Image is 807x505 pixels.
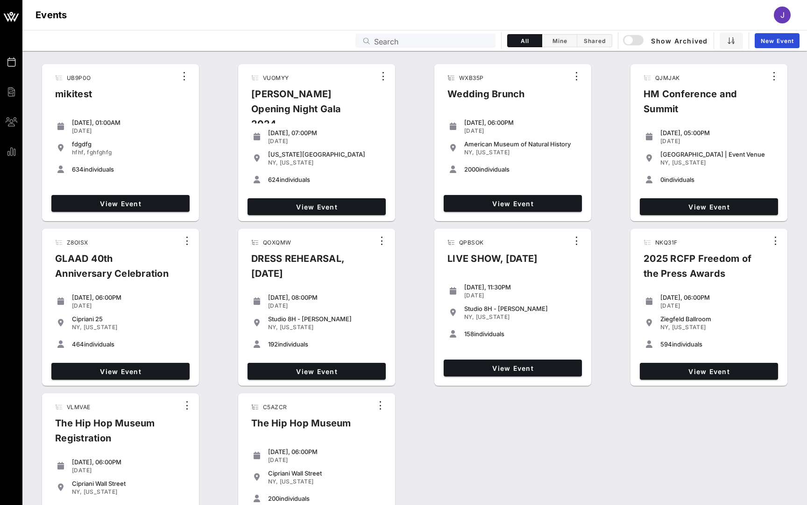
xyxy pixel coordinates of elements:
div: DRESS REHEARSAL, [DATE] [244,251,374,289]
span: View Event [55,200,186,208]
span: [US_STATE] [84,324,118,331]
a: View Event [640,363,778,380]
span: UB9P0O [67,74,91,81]
div: fdgdfg [72,140,186,148]
span: 200 [268,495,279,502]
span: View Event [251,368,382,375]
div: Cipriani 25 [72,315,186,323]
span: 594 [660,340,672,348]
span: NY, [660,159,670,166]
div: GLAAD 40th Anniversary Celebration [48,251,179,289]
div: LIVE SHOW, [DATE] [440,251,545,274]
span: 0 [660,176,664,183]
span: C5AZCR [263,404,287,411]
div: Studio 8H - [PERSON_NAME] [268,315,382,323]
span: [US_STATE] [280,324,314,331]
div: [DATE] [72,467,186,474]
a: View Event [51,195,190,212]
span: WXB35P [459,74,483,81]
span: [US_STATE] [84,488,118,495]
div: [DATE], 06:00PM [464,119,578,126]
span: View Event [644,203,774,211]
a: View Event [248,198,386,215]
div: Cipriani Wall Street [72,480,186,487]
h1: Events [35,7,67,22]
span: New Event [760,37,794,44]
button: Mine [542,34,577,47]
div: [DATE], 06:00PM [660,294,774,301]
span: Shared [583,37,606,44]
span: View Event [55,368,186,375]
span: View Event [447,364,578,372]
span: [US_STATE] [476,149,510,156]
span: 158 [464,330,474,338]
span: 634 [72,166,84,173]
div: Wedding Brunch [440,87,532,109]
span: View Event [644,368,774,375]
div: [DATE] [72,127,186,135]
div: [DATE] [72,302,186,310]
div: HM Conference and Summit [636,87,766,124]
div: individuals [464,330,578,338]
div: individuals [660,340,774,348]
button: Show Archived [624,32,708,49]
div: [DATE] [660,302,774,310]
div: J [774,7,791,23]
div: individuals [268,340,382,348]
button: Shared [577,34,612,47]
span: [US_STATE] [280,159,314,166]
span: [US_STATE] [672,324,706,331]
div: individuals [72,166,186,173]
span: 192 [268,340,278,348]
div: individuals [268,495,382,502]
a: View Event [444,360,582,376]
span: NY, [72,324,82,331]
span: 2000 [464,166,479,173]
div: [GEOGRAPHIC_DATA] | Event Venue [660,151,774,158]
span: J [780,10,785,20]
div: [PERSON_NAME] Opening Night Gala 2024 [244,87,375,139]
div: Studio 8H - [PERSON_NAME] [464,305,578,312]
button: All [507,34,542,47]
div: Ziegfeld Ballroom [660,315,774,323]
div: individuals [464,166,578,173]
span: NY, [72,488,82,495]
div: [US_STATE][GEOGRAPHIC_DATA] [268,151,382,158]
div: [DATE], 06:00PM [72,294,186,301]
span: fghfghfg [87,149,112,156]
span: 464 [72,340,84,348]
div: Cipriani Wall Street [268,469,382,477]
div: [DATE], 07:00PM [268,129,382,137]
div: [DATE], 08:00PM [268,294,382,301]
div: [DATE] [464,127,578,135]
span: NY, [464,149,474,156]
span: hfhf, [72,149,85,156]
span: [US_STATE] [672,159,706,166]
span: All [513,37,536,44]
div: The Hip Hop Museum [244,416,359,438]
span: View Event [447,200,578,208]
div: [DATE] [268,302,382,310]
span: QPBSOK [459,239,483,246]
span: Show Archived [624,35,708,46]
div: [DATE], 06:00PM [72,458,186,466]
span: VLMVAE [67,404,90,411]
div: [DATE] [464,292,578,299]
div: individuals [72,340,186,348]
span: QJMJAK [655,74,680,81]
span: [US_STATE] [476,313,510,320]
span: Z8OISX [67,239,88,246]
span: QOXQMW [263,239,291,246]
div: 2025 RCFP Freedom of the Press Awards [636,251,768,289]
span: NY, [268,478,278,485]
span: VUOMYY [263,74,289,81]
a: View Event [640,198,778,215]
span: 624 [268,176,280,183]
div: individuals [268,176,382,183]
a: View Event [248,363,386,380]
div: The Hip Hop Museum Registration [48,416,179,453]
span: View Event [251,203,382,211]
div: [DATE], 06:00PM [268,448,382,455]
span: NY, [268,159,278,166]
div: [DATE] [268,456,382,464]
